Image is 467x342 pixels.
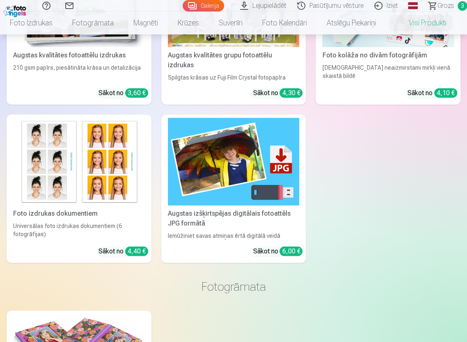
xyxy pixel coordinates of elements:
a: Visi produkti [386,11,456,34]
div: Sākot no [253,88,302,98]
img: Foto izdrukas dokumentiem [13,118,145,205]
div: Sākot no [407,88,457,98]
span: Grozs [437,1,454,11]
div: Sākot no [253,246,302,256]
div: Universālas foto izdrukas dokumentiem (6 fotogrāfijas) [10,222,148,240]
div: Sākot no [98,88,148,98]
a: Suvenīri [209,11,252,34]
a: Atslēgu piekariņi [317,11,386,34]
div: Foto kolāža no divām fotogrāfijām [319,50,457,60]
a: Foto kalendāri [252,11,317,34]
img: /fa1 [3,3,28,17]
img: Augstas izšķirtspējas digitālais fotoattēls JPG formātā [168,118,300,205]
span: 3 [458,1,467,11]
a: Magnēti [124,11,168,34]
div: 4,30 € [279,88,302,98]
div: 210 gsm papīrs, piesātināta krāsa un detalizācija [10,64,148,82]
a: Augstas izšķirtspējas digitālais fotoattēls JPG formātāAugstas izšķirtspējas digitālais fotoattēl... [161,114,306,263]
div: 6,00 € [279,246,302,256]
div: [DEMOGRAPHIC_DATA] neaizmirstami mirkļi vienā skaistā bildē [319,64,457,82]
a: Foto izdrukas dokumentiemFoto izdrukas dokumentiemUniversālas foto izdrukas dokumentiem (6 fotogr... [7,114,151,263]
h3: Fotogrāmata [13,279,454,294]
div: Sākot no [98,246,148,256]
div: 4,10 € [434,88,457,98]
div: Augstas kvalitātes fotoattēlu izdrukas [10,50,148,60]
div: Spilgtas krāsas uz Fuji Film Crystal fotopapīra [165,73,303,82]
div: Foto izdrukas dokumentiem [10,209,148,219]
div: 3,60 € [125,88,148,98]
div: Augstas kvalitātes grupu fotoattēlu izdrukas [165,50,303,70]
div: Augstas izšķirtspējas digitālais fotoattēls JPG formātā [165,209,303,228]
div: 4,40 € [125,246,148,256]
div: Iemūžiniet savas atmiņas ērtā digitālā veidā [165,232,303,240]
a: Krūzes [168,11,209,34]
a: Fotogrāmata [62,11,124,34]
